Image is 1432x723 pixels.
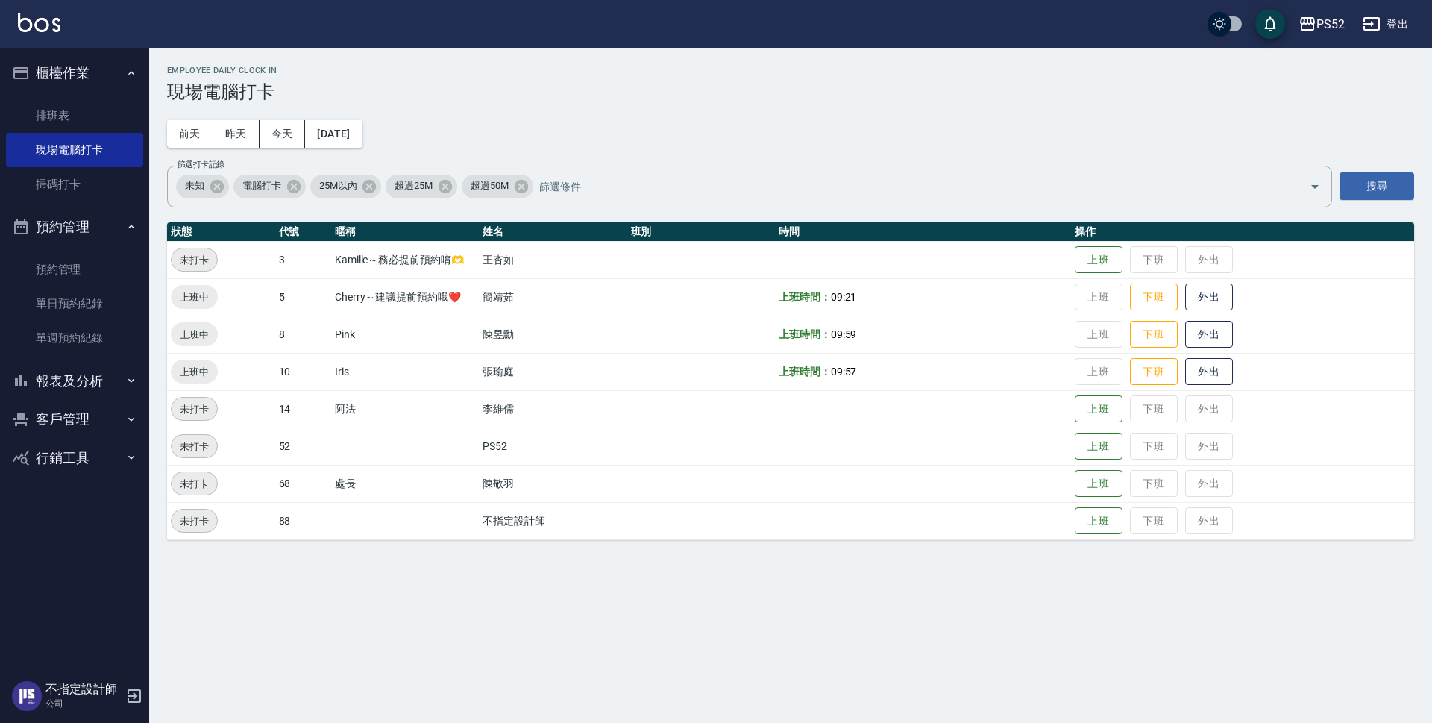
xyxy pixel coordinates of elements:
b: 上班時間： [779,366,831,378]
span: 未打卡 [172,252,217,268]
span: 09:59 [831,328,857,340]
button: 預約管理 [6,207,143,246]
h2: Employee Daily Clock In [167,66,1414,75]
h5: 不指定設計師 [45,682,122,697]
div: 未知 [176,175,229,198]
td: Cherry～建議提前預約哦❤️ [331,278,479,316]
button: 行銷工具 [6,439,143,478]
td: 10 [275,353,331,390]
button: 報表及分析 [6,362,143,401]
th: 姓名 [479,222,626,242]
div: 超過25M [386,175,457,198]
td: Pink [331,316,479,353]
th: 狀態 [167,222,275,242]
td: Iris [331,353,479,390]
button: 外出 [1185,321,1233,348]
button: 昨天 [213,120,260,148]
button: 前天 [167,120,213,148]
span: 超過50M [462,178,518,193]
td: 陳敬羽 [479,465,626,502]
button: PS52 [1293,9,1351,40]
td: 處長 [331,465,479,502]
label: 篩選打卡記錄 [178,159,224,170]
button: 下班 [1130,321,1178,348]
button: 外出 [1185,358,1233,386]
button: 上班 [1075,433,1122,460]
span: 未知 [176,178,213,193]
div: 超過50M [462,175,533,198]
h3: 現場電腦打卡 [167,81,1414,102]
a: 掃碼打卡 [6,167,143,201]
td: Kamille～務必提前預約唷🫶 [331,241,479,278]
button: 登出 [1357,10,1414,38]
button: 客戶管理 [6,400,143,439]
button: 上班 [1075,507,1122,535]
span: 上班中 [171,289,218,305]
th: 代號 [275,222,331,242]
th: 時間 [775,222,1071,242]
button: 下班 [1130,284,1178,311]
td: 88 [275,502,331,539]
td: 簡靖茹 [479,278,626,316]
td: 阿法 [331,390,479,428]
button: Open [1303,175,1327,198]
span: 未打卡 [172,401,217,417]
td: 不指定設計師 [479,502,626,539]
span: 上班中 [171,364,218,380]
td: 68 [275,465,331,502]
a: 現場電腦打卡 [6,133,143,167]
a: 排班表 [6,98,143,133]
button: save [1255,9,1285,39]
span: 未打卡 [172,439,217,454]
td: PS52 [479,428,626,465]
span: 超過25M [386,178,442,193]
span: 上班中 [171,327,218,342]
button: [DATE] [305,120,362,148]
td: 8 [275,316,331,353]
td: 5 [275,278,331,316]
button: 下班 [1130,358,1178,386]
div: 25M以內 [310,175,382,198]
a: 單週預約紀錄 [6,321,143,355]
td: 張瑜庭 [479,353,626,390]
button: 上班 [1075,246,1122,274]
span: 電腦打卡 [233,178,290,193]
img: Person [12,681,42,711]
button: 櫃檯作業 [6,54,143,93]
td: 3 [275,241,331,278]
span: 未打卡 [172,476,217,492]
img: Logo [18,13,60,32]
th: 暱稱 [331,222,479,242]
th: 操作 [1071,222,1414,242]
div: PS52 [1316,15,1345,34]
td: 14 [275,390,331,428]
a: 預約管理 [6,252,143,287]
button: 今天 [260,120,306,148]
td: 陳昱勳 [479,316,626,353]
span: 09:21 [831,291,857,303]
td: 李維儒 [479,390,626,428]
input: 篩選條件 [536,173,1284,199]
b: 上班時間： [779,328,831,340]
div: 電腦打卡 [233,175,306,198]
span: 未打卡 [172,513,217,529]
button: 外出 [1185,284,1233,311]
button: 搜尋 [1340,172,1414,200]
b: 上班時間： [779,291,831,303]
a: 單日預約紀錄 [6,287,143,321]
td: 52 [275,428,331,465]
span: 25M以內 [310,178,366,193]
button: 上班 [1075,395,1122,423]
td: 王杏如 [479,241,626,278]
button: 上班 [1075,470,1122,498]
th: 班別 [627,222,775,242]
p: 公司 [45,697,122,710]
span: 09:57 [831,366,857,378]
